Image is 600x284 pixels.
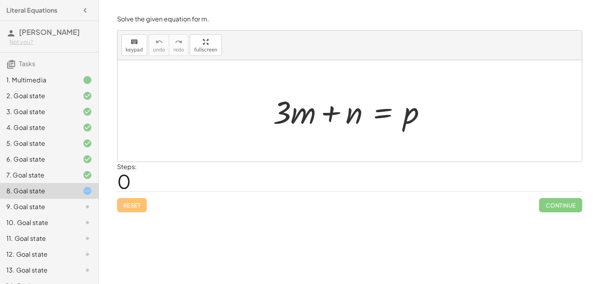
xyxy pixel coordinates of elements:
div: 3. Goal state [6,107,70,116]
button: keyboardkeypad [121,34,148,56]
i: Task not started. [83,265,92,275]
div: Not you? [9,38,92,46]
i: Task finished and correct. [83,154,92,164]
i: redo [175,37,182,47]
p: Solve the given equation for m. [117,15,582,24]
div: 8. Goal state [6,186,70,196]
span: undo [153,47,165,53]
span: keypad [126,47,143,53]
i: Task finished and correct. [83,91,92,101]
div: 2. Goal state [6,91,70,101]
i: keyboard [131,37,138,47]
div: 7. Goal state [6,170,70,180]
i: Task finished and correct. [83,170,92,180]
span: redo [173,47,184,53]
span: Tasks [19,59,35,68]
span: [PERSON_NAME] [19,27,80,36]
i: undo [155,37,163,47]
div: 1. Multimedia [6,75,70,85]
div: 12. Goal state [6,250,70,259]
i: Task not started. [83,250,92,259]
div: 4. Goal state [6,123,70,132]
span: 0 [117,169,131,193]
i: Task not started. [83,202,92,212]
div: 10. Goal state [6,218,70,227]
i: Task started. [83,186,92,196]
div: 11. Goal state [6,234,70,243]
i: Task not started. [83,234,92,243]
button: undoundo [149,34,169,56]
i: Task finished and correct. [83,139,92,148]
button: fullscreen [190,34,221,56]
h4: Literal Equations [6,6,57,15]
i: Task not started. [83,218,92,227]
i: Task finished and correct. [83,123,92,132]
span: fullscreen [194,47,217,53]
i: Task finished. [83,75,92,85]
div: 6. Goal state [6,154,70,164]
div: 5. Goal state [6,139,70,148]
div: 13. Goal state [6,265,70,275]
i: Task finished and correct. [83,107,92,116]
button: redoredo [169,34,188,56]
div: 9. Goal state [6,202,70,212]
label: Steps: [117,162,137,171]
